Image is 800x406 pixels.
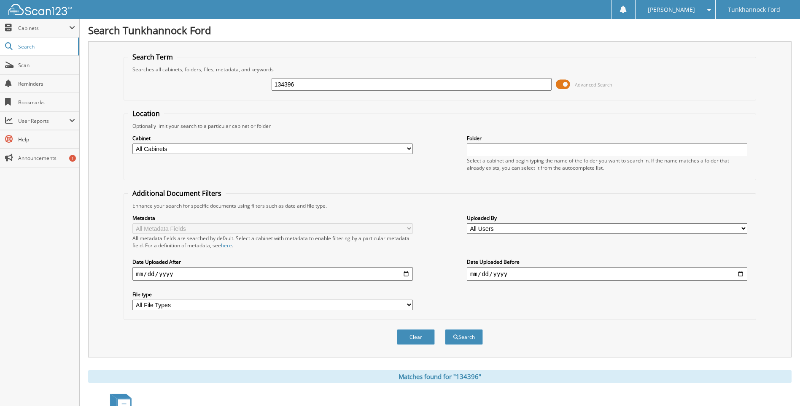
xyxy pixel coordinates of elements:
label: Date Uploaded Before [467,258,747,265]
label: Uploaded By [467,214,747,222]
label: File type [132,291,413,298]
span: [PERSON_NAME] [648,7,695,12]
span: Scan [18,62,75,69]
div: Searches all cabinets, folders, files, metadata, and keywords [128,66,751,73]
div: Matches found for "134396" [88,370,792,383]
div: 1 [69,155,76,162]
img: scan123-logo-white.svg [8,4,72,15]
div: Enhance your search for specific documents using filters such as date and file type. [128,202,751,209]
span: Help [18,136,75,143]
label: Folder [467,135,747,142]
input: start [132,267,413,281]
span: Cabinets [18,24,69,32]
div: Select a cabinet and begin typing the name of the folder you want to search in. If the name match... [467,157,747,171]
legend: Location [128,109,164,118]
input: end [467,267,747,281]
legend: Search Term [128,52,177,62]
label: Date Uploaded After [132,258,413,265]
span: Advanced Search [575,81,612,88]
span: Bookmarks [18,99,75,106]
div: All metadata fields are searched by default. Select a cabinet with metadata to enable filtering b... [132,235,413,249]
label: Metadata [132,214,413,222]
span: Tunkhannock Ford [728,7,780,12]
button: Search [445,329,483,345]
div: Optionally limit your search to a particular cabinet or folder [128,122,751,130]
label: Cabinet [132,135,413,142]
legend: Additional Document Filters [128,189,226,198]
button: Clear [397,329,435,345]
h1: Search Tunkhannock Ford [88,23,792,37]
a: here [221,242,232,249]
span: Search [18,43,74,50]
span: Reminders [18,80,75,87]
span: User Reports [18,117,69,125]
span: Announcements [18,154,75,162]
